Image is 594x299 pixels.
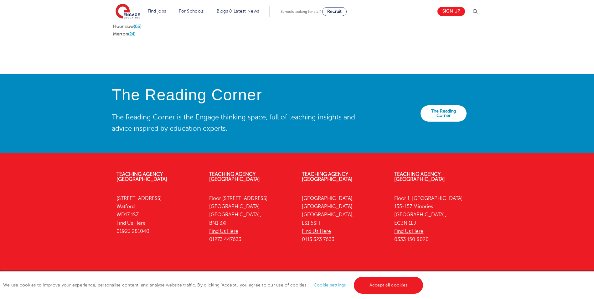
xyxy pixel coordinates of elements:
[394,228,423,234] a: Find Us Here
[3,283,425,287] span: We use cookies to improve your experience, personalise content, and analyse website traffic. By c...
[327,9,342,14] span: Recruit
[209,228,238,234] a: Find Us Here
[302,194,385,244] p: [GEOGRAPHIC_DATA], [GEOGRAPHIC_DATA] [GEOGRAPHIC_DATA], LS1 5SH 0113 323 7633
[394,171,445,182] a: Teaching Agency [GEOGRAPHIC_DATA]
[302,228,331,234] a: Find Us Here
[322,7,347,16] a: Recruit
[421,105,467,122] a: The Reading Corner
[209,171,260,182] a: Teaching Agency [GEOGRAPHIC_DATA]
[113,32,136,36] a: Merton(24)
[302,171,353,182] a: Teaching Agency [GEOGRAPHIC_DATA]
[116,194,200,235] p: [STREET_ADDRESS] Watford, WD17 1SZ 01923 281040
[437,7,465,16] a: Sign up
[394,194,478,244] p: Floor 1, [GEOGRAPHIC_DATA] 155-157 Minories [GEOGRAPHIC_DATA], EC3N 1LJ 0333 150 8020
[128,32,136,36] span: (24)
[217,9,259,13] a: Blogs & Latest News
[354,277,423,294] a: Accept all cookies
[134,24,142,29] span: (65)
[116,4,140,19] img: Engage Education
[116,220,146,226] a: Find Us Here
[209,194,292,244] p: Floor [STREET_ADDRESS] [GEOGRAPHIC_DATA] [GEOGRAPHIC_DATA], BN1 3XF 01273 447633
[179,9,204,13] a: For Schools
[148,9,166,13] a: Find jobs
[112,87,360,104] h4: The Reading Corner
[113,24,142,29] a: Hounslow(65)
[314,283,346,287] a: Cookie settings
[116,171,167,182] a: Teaching Agency [GEOGRAPHIC_DATA]
[281,9,321,14] span: Schools looking for staff
[112,112,360,134] p: The Reading Corner is the Engage thinking space, full of teaching insights and advice inspired by...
